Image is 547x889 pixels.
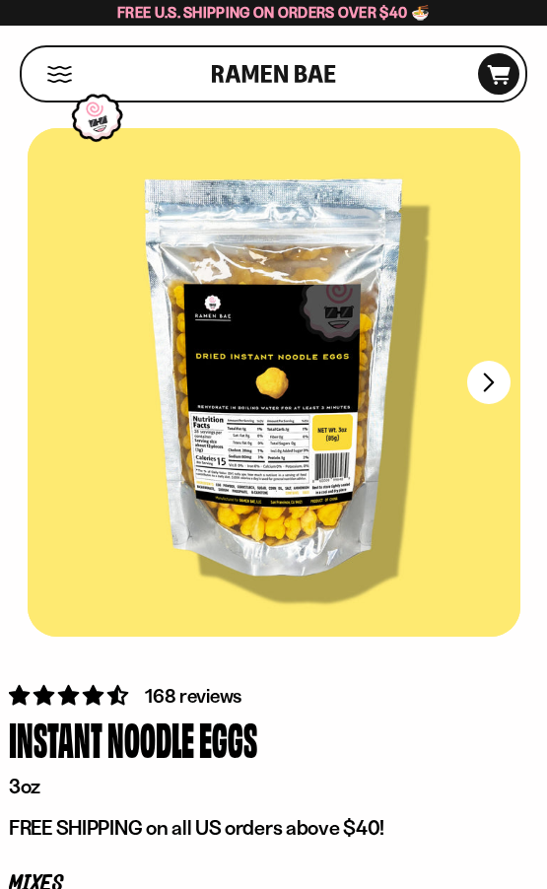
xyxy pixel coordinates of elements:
[9,774,538,799] p: 3oz
[145,684,241,708] span: 168 reviews
[199,711,257,769] div: Eggs
[9,683,132,708] span: 4.73 stars
[467,361,511,404] button: Next
[46,66,73,83] button: Mobile Menu Trigger
[117,3,430,22] span: Free U.S. Shipping on Orders over $40 🍜
[107,711,194,769] div: Noodle
[9,711,103,769] div: Instant
[9,815,538,841] p: FREE SHIPPING on all US orders above $40!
